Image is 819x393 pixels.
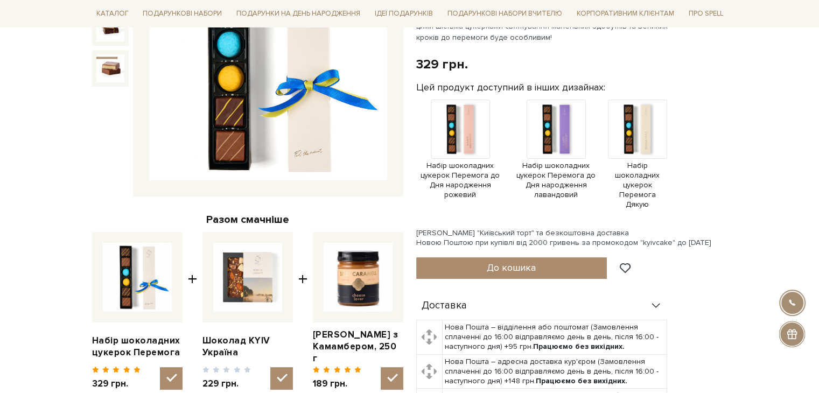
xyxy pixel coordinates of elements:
[96,13,124,41] img: Набір шоколадних цукерок Перемога
[608,161,667,210] span: Набір шоколадних цукерок Перемога Дякую
[431,100,490,159] img: Продукт
[416,81,605,94] label: Цей продукт доступний в інших дизайнах:
[202,378,251,390] span: 229 грн.
[684,5,727,22] a: Про Spell
[202,335,293,359] a: Шоколад KYIV Україна
[608,124,667,210] a: Набір шоколадних цукерок Перемога Дякую
[443,4,566,23] a: Подарункові набори Вчителю
[188,232,197,390] span: +
[510,161,603,200] span: Набір шоколадних цукерок Перемога до Дня народження лавандовий
[416,257,607,279] button: До кошика
[533,342,625,351] b: Працюємо без вихідних.
[422,301,467,311] span: Доставка
[138,5,226,22] a: Подарункові набори
[92,5,133,22] a: Каталог
[232,5,365,22] a: Подарунки на День народження
[487,262,536,273] span: До кошика
[510,124,603,200] a: Набір шоколадних цукерок Перемога до Дня народження лавандовий
[324,243,393,312] img: Карамель з Камамбером, 250 г
[416,56,468,73] div: 329 грн.
[213,243,282,312] img: Шоколад KYIV Україна
[370,5,437,22] a: Ідеї подарунків
[96,54,124,82] img: Набір шоколадних цукерок Перемога
[536,376,627,385] b: Працюємо без вихідних.
[92,378,141,390] span: 329 грн.
[416,124,505,200] a: Набір шоколадних цукерок Перемога до Дня народження рожевий
[313,329,403,364] a: [PERSON_NAME] з Камамбером, 250 г
[416,161,505,200] span: Набір шоколадних цукерок Перемога до Дня народження рожевий
[527,100,586,159] img: Продукт
[298,232,307,390] span: +
[608,100,667,159] img: Продукт
[442,320,667,355] td: Нова Пошта – відділення або поштомат (Замовлення сплаченні до 16:00 відправляємо день в день, піс...
[442,354,667,389] td: Нова Пошта – адресна доставка кур'єром (Замовлення сплаченні до 16:00 відправляємо день в день, п...
[416,228,727,248] div: [PERSON_NAME] "Київський торт" та безкоштовна доставка Новою Поштою при купівлі від 2000 гривень ...
[313,378,362,390] span: 189 грн.
[103,243,172,312] img: Набір шоколадних цукерок Перемога
[572,5,678,22] a: Корпоративним клієнтам
[92,335,183,359] a: Набір шоколадних цукерок Перемога
[92,213,403,227] div: Разом смачніше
